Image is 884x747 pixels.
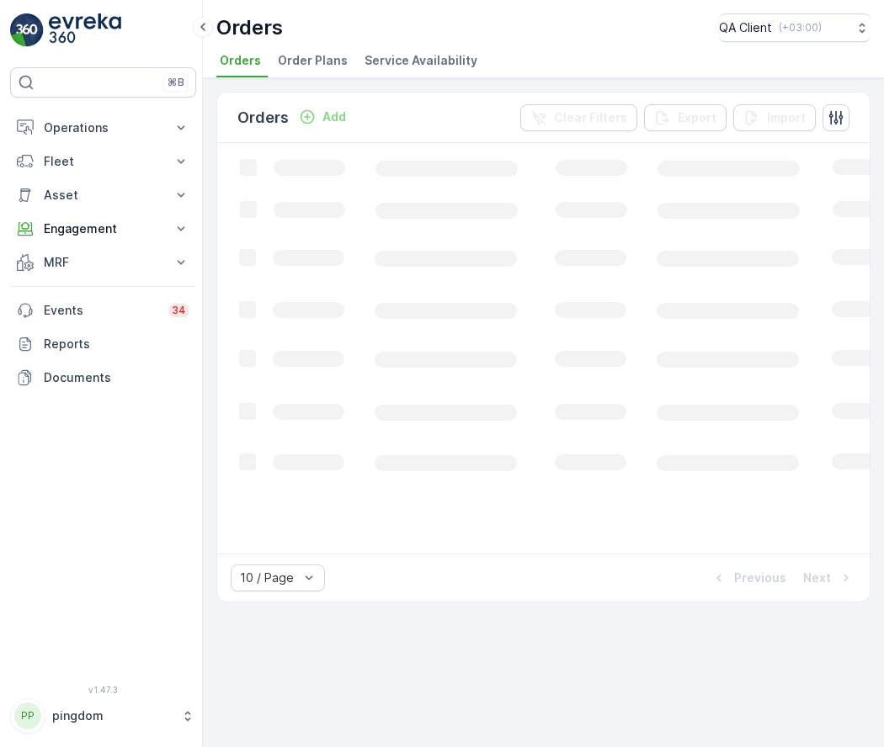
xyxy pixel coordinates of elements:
[10,294,196,327] a: Events34
[10,145,196,178] button: Fleet
[10,698,196,734] button: PPpingdom
[678,109,716,126] p: Export
[734,570,786,586] p: Previous
[14,702,41,729] div: PP
[733,104,816,131] button: Import
[10,327,196,361] a: Reports
[520,104,637,131] button: Clear Filters
[44,336,189,352] p: Reports
[365,52,477,69] span: Service Availability
[10,111,196,145] button: Operations
[10,246,196,279] button: MRF
[767,109,806,126] p: Import
[52,707,173,724] p: pingdom
[10,212,196,246] button: Engagement
[554,109,627,126] p: Clear Filters
[803,570,831,586] p: Next
[292,107,353,127] button: Add
[44,254,162,271] p: MRF
[709,568,788,588] button: Previous
[278,52,348,69] span: Order Plans
[801,568,856,588] button: Next
[168,76,184,89] p: ⌘B
[10,685,196,695] span: v 1.47.3
[44,369,189,386] p: Documents
[44,220,162,237] p: Engagement
[220,52,261,69] span: Orders
[49,13,121,47] img: logo_light-DOdMpM7g.png
[216,14,283,41] p: Orders
[322,109,346,125] p: Add
[779,21,822,34] p: ( +03:00 )
[10,361,196,395] a: Documents
[10,13,44,47] img: logo
[172,304,186,317] p: 34
[237,106,289,130] p: Orders
[44,119,162,136] p: Operations
[719,19,772,36] p: QA Client
[644,104,727,131] button: Export
[44,302,158,319] p: Events
[44,153,162,170] p: Fleet
[10,178,196,212] button: Asset
[719,13,871,42] button: QA Client(+03:00)
[44,187,162,204] p: Asset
